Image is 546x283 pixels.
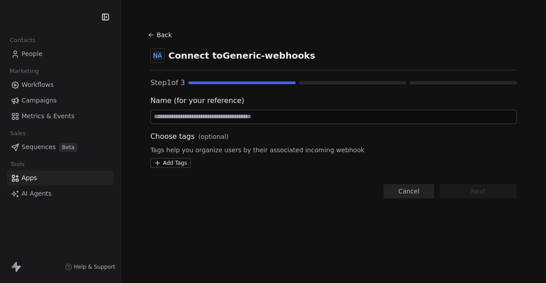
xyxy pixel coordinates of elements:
[147,27,177,43] button: Back
[59,143,77,152] span: Beta
[150,131,195,142] span: Choose tags
[384,184,434,198] button: Cancel
[153,51,162,60] span: NA
[22,111,74,121] span: Metrics & Events
[22,49,43,59] span: People
[6,34,39,47] span: Contacts
[198,132,229,141] span: (optional)
[22,173,37,183] span: Apps
[6,127,30,140] span: Sales
[168,49,315,62] span: Connect to Generic-webhooks
[7,109,114,124] a: Metrics & Events
[65,263,115,270] a: Help & Support
[6,64,43,78] span: Marketing
[7,140,114,154] a: SequencesBeta
[150,77,185,88] span: Step 1 of 3
[7,47,114,61] a: People
[7,186,114,201] a: AI Agents
[150,158,191,168] button: Add Tags
[6,158,28,171] span: Tools
[7,93,114,108] a: Campaigns
[22,142,56,152] span: Sequences
[7,171,114,185] a: Apps
[22,96,57,105] span: Campaigns
[440,184,517,198] button: Next
[7,77,114,92] a: Workflows
[74,263,115,270] span: Help & Support
[22,189,52,198] span: AI Agents
[150,95,517,106] span: Name (for your reference)
[150,146,517,154] span: Tags help you organize users by their associated incoming webhook
[22,80,54,90] span: Workflows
